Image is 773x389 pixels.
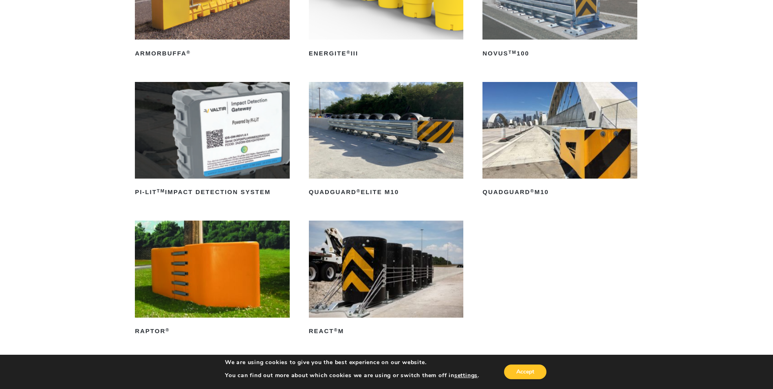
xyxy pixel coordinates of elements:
[135,325,290,338] h2: RAPTOR
[309,47,464,60] h2: ENERGITE III
[135,186,290,199] h2: PI-LIT Impact Detection System
[530,188,534,193] sup: ®
[135,221,290,338] a: RAPTOR®
[309,82,464,199] a: QuadGuard®Elite M10
[504,365,546,379] button: Accept
[454,372,478,379] button: settings
[309,186,464,199] h2: QuadGuard Elite M10
[157,188,165,193] sup: TM
[509,50,517,55] sup: TM
[309,325,464,338] h2: REACT M
[334,327,338,332] sup: ®
[346,50,350,55] sup: ®
[187,50,191,55] sup: ®
[309,221,464,338] a: REACT®M
[225,359,479,366] p: We are using cookies to give you the best experience on our website.
[135,82,290,199] a: PI-LITTMImpact Detection System
[482,82,637,199] a: QuadGuard®M10
[225,372,479,379] p: You can find out more about which cookies we are using or switch them off in .
[165,327,170,332] sup: ®
[135,47,290,60] h2: ArmorBuffa
[482,186,637,199] h2: QuadGuard M10
[357,188,361,193] sup: ®
[482,47,637,60] h2: NOVUS 100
